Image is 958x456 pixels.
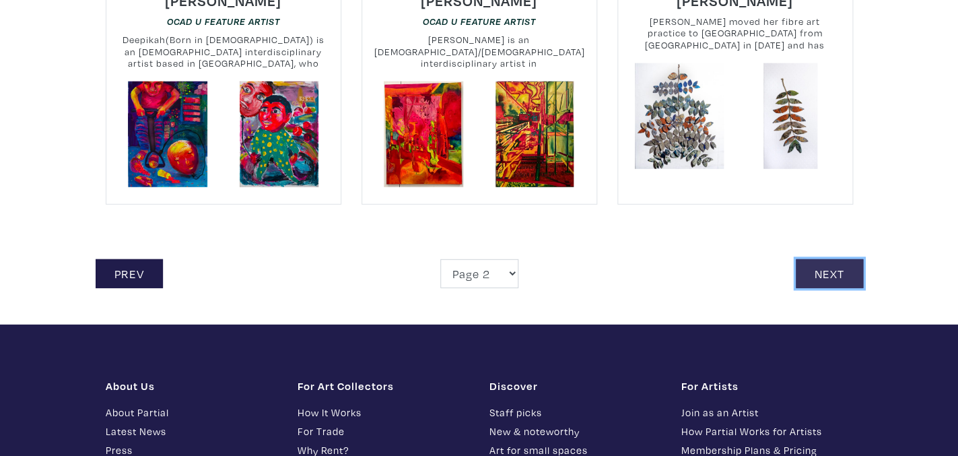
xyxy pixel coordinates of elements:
small: Deepikah(Born in [DEMOGRAPHIC_DATA]) is an [DEMOGRAPHIC_DATA] interdisciplinary artist based in [... [106,34,341,69]
a: New & noteworthy [489,424,661,439]
a: OCAD U Feature Artist [167,15,280,28]
small: [PERSON_NAME] is an [DEMOGRAPHIC_DATA]/[DEMOGRAPHIC_DATA] interdisciplinary artist in [GEOGRAPHIC... [362,34,596,69]
em: OCAD U Feature Artist [423,16,536,27]
h1: For Art Collectors [298,379,469,393]
a: Prev [96,259,163,288]
h1: For Artists [681,379,853,393]
a: How Partial Works for Artists [681,424,853,439]
a: About Partial [106,405,277,420]
h1: About Us [106,379,277,393]
h1: Discover [489,379,661,393]
a: How It Works [298,405,469,420]
a: For Trade [298,424,469,439]
a: Join as an Artist [681,405,853,420]
a: Staff picks [489,405,661,420]
em: OCAD U Feature Artist [167,16,280,27]
a: Next [796,259,863,288]
a: Latest News [106,424,277,439]
a: OCAD U Feature Artist [423,15,536,28]
small: [PERSON_NAME] moved her fibre art practice to [GEOGRAPHIC_DATA] from [GEOGRAPHIC_DATA] in [DATE] ... [618,15,852,51]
